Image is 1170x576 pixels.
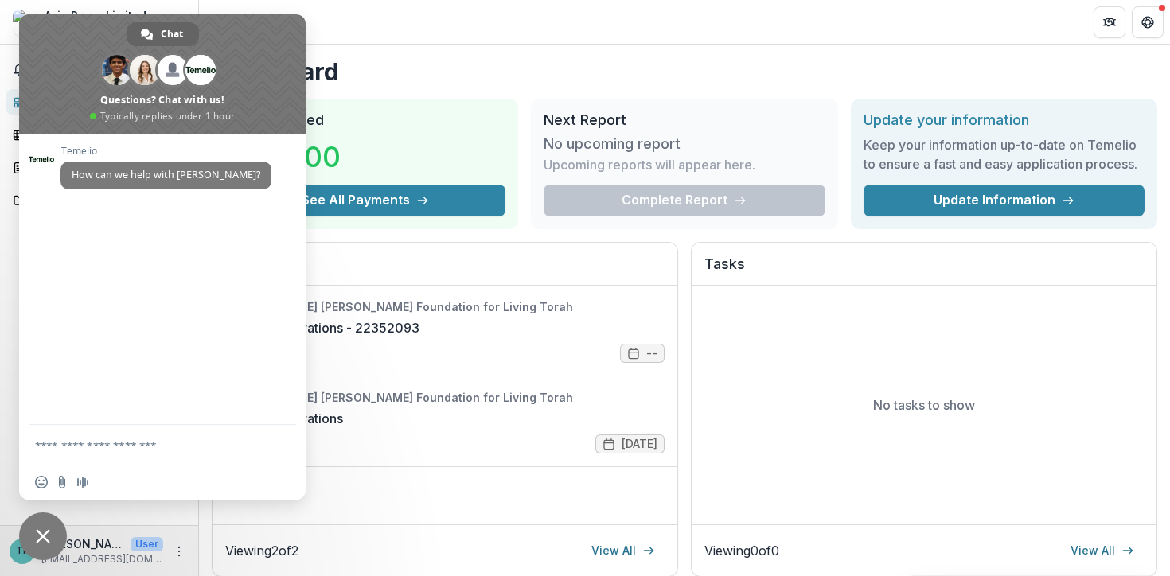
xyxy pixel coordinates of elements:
img: Ayin Press Limited [13,10,38,35]
h2: Total Awarded [224,111,505,129]
button: Partners [1094,6,1125,38]
a: Dashboard [6,89,192,115]
button: Get Help [1132,6,1164,38]
span: Insert an emoji [35,476,48,488]
p: Viewing 2 of 2 [225,541,298,560]
div: Ayin Press Limited [45,7,146,24]
div: Chat [127,22,199,46]
span: Chat [161,22,183,46]
h2: Tasks [704,255,1144,286]
a: General Operations [225,409,343,428]
textarea: Compose your message... [35,438,255,453]
span: How can we help with [PERSON_NAME]? [72,168,260,181]
a: Proposals [6,154,192,181]
button: More [170,542,189,561]
div: Close chat [19,512,67,560]
p: [EMAIL_ADDRESS][DOMAIN_NAME] [41,552,163,566]
a: View All [1061,538,1144,563]
p: Viewing 0 of 0 [704,541,779,560]
button: Open entity switcher [170,6,192,38]
span: Audio message [76,476,89,488]
p: [PERSON_NAME] [41,535,124,552]
a: View All [582,538,665,563]
button: See All Payments [224,185,505,216]
h3: No upcoming report [544,135,681,153]
div: Talia Krevsky [16,546,29,556]
div: Dashboard [212,14,273,30]
button: Notifications [6,57,192,83]
h2: Next Report [544,111,825,129]
a: General Operations - 22352093 [225,318,419,337]
span: Send a file [56,476,68,488]
a: Tasks [6,122,192,148]
h2: Update your information [864,111,1145,129]
p: No tasks to show [873,395,975,414]
p: Upcoming reports will appear here. [544,155,755,174]
span: Temelio [60,146,271,157]
nav: breadcrumb [205,10,279,33]
a: Update Information [864,185,1145,216]
h1: Dashboard [212,57,1157,86]
a: Documents [6,187,192,213]
p: User [131,537,163,551]
h2: Proposals [225,255,665,286]
h3: Keep your information up-to-date on Temelio to ensure a fast and easy application process. [864,135,1145,173]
